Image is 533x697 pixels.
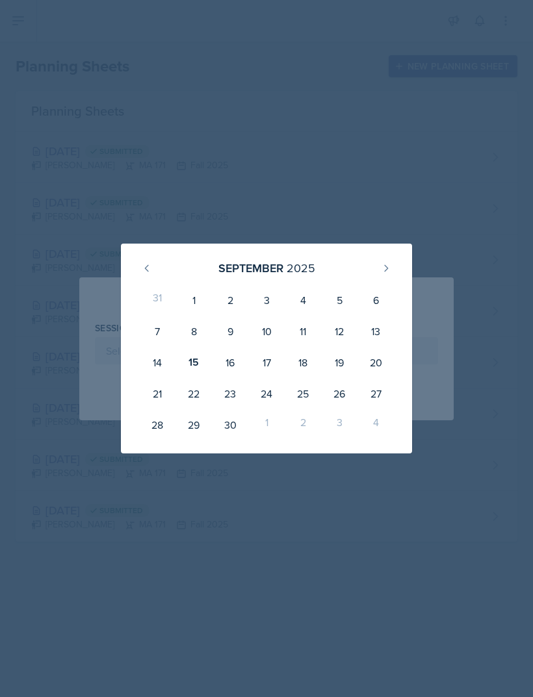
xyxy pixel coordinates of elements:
div: 9 [212,316,248,347]
div: 14 [139,347,175,378]
div: 6 [357,285,394,316]
div: 3 [248,285,285,316]
div: 4 [357,409,394,440]
div: 19 [321,347,357,378]
div: 13 [357,316,394,347]
div: 4 [285,285,321,316]
div: 28 [139,409,175,440]
div: 29 [175,409,212,440]
div: September [218,259,283,277]
div: 1 [248,409,285,440]
div: 17 [248,347,285,378]
div: 2025 [287,259,315,277]
div: 30 [212,409,248,440]
div: 2 [285,409,321,440]
div: 8 [175,316,212,347]
div: 5 [321,285,357,316]
div: 21 [139,378,175,409]
div: 16 [212,347,248,378]
div: 31 [139,285,175,316]
div: 24 [248,378,285,409]
div: 15 [175,347,212,378]
div: 23 [212,378,248,409]
div: 3 [321,409,357,440]
div: 12 [321,316,357,347]
div: 27 [357,378,394,409]
div: 11 [285,316,321,347]
div: 10 [248,316,285,347]
div: 2 [212,285,248,316]
div: 7 [139,316,175,347]
div: 22 [175,378,212,409]
div: 25 [285,378,321,409]
div: 20 [357,347,394,378]
div: 1 [175,285,212,316]
div: 18 [285,347,321,378]
div: 26 [321,378,357,409]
